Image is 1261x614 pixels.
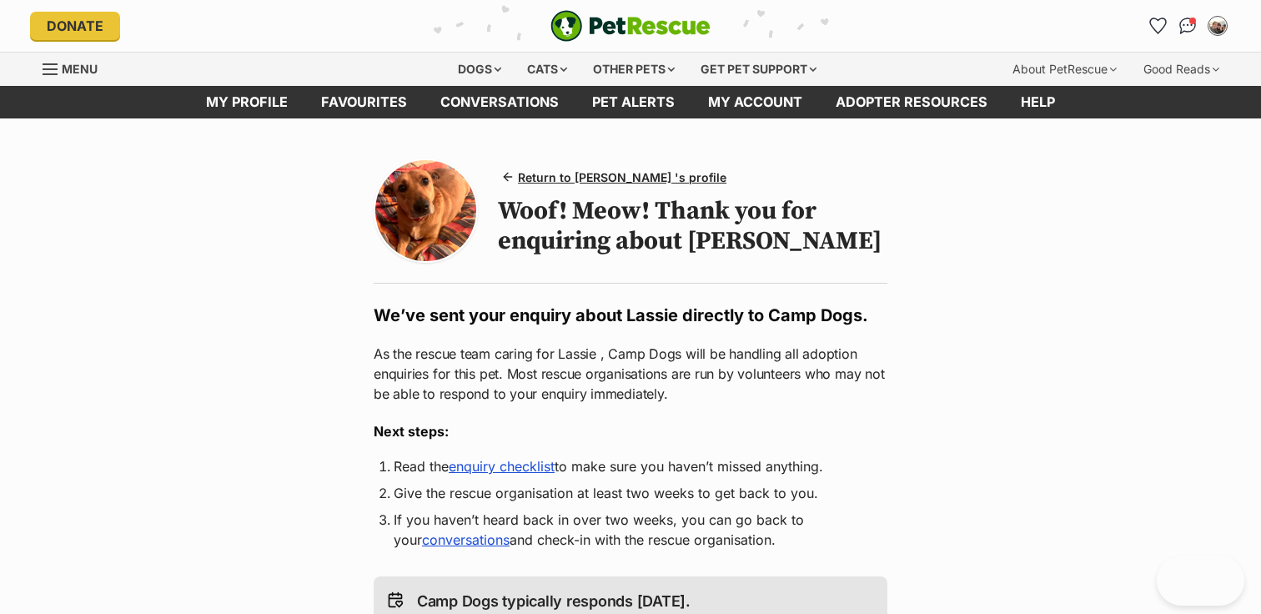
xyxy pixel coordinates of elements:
[1174,13,1201,39] a: Conversations
[689,53,828,86] div: Get pet support
[422,531,510,548] a: conversations
[498,196,887,256] h1: Woof! Meow! Thank you for enquiring about [PERSON_NAME]
[394,456,867,476] li: Read the to make sure you haven’t missed anything.
[446,53,513,86] div: Dogs
[394,483,867,503] li: Give the rescue organisation at least two weeks to get back to you.
[1001,53,1128,86] div: About PetRescue
[498,165,733,189] a: Return to [PERSON_NAME] 's profile
[515,53,579,86] div: Cats
[550,10,711,42] img: logo-e224e6f780fb5917bec1dbf3a21bbac754714ae5b6737aabdf751b685950b380.svg
[1209,18,1226,34] img: Katherine Barraclough profile pic
[581,53,686,86] div: Other pets
[374,421,887,441] h3: Next steps:
[304,86,424,118] a: Favourites
[550,10,711,42] a: PetRescue
[518,169,726,186] span: Return to [PERSON_NAME] 's profile
[1204,13,1231,39] button: My account
[575,86,691,118] a: Pet alerts
[1004,86,1072,118] a: Help
[375,160,476,261] img: Photo of Lassie
[1132,53,1231,86] div: Good Reads
[30,12,120,40] a: Donate
[189,86,304,118] a: My profile
[43,53,109,83] a: Menu
[394,510,867,550] li: If you haven’t heard back in over two weeks, you can go back to your and check-in with the rescue...
[62,62,98,76] span: Menu
[417,590,691,613] p: Camp Dogs typically responds [DATE].
[1179,18,1197,34] img: chat-41dd97257d64d25036548639549fe6c8038ab92f7586957e7f3b1b290dea8141.svg
[424,86,575,118] a: conversations
[691,86,819,118] a: My account
[374,304,887,327] h2: We’ve sent your enquiry about Lassie directly to Camp Dogs.
[819,86,1004,118] a: Adopter resources
[1144,13,1171,39] a: Favourites
[374,344,887,404] p: As the rescue team caring for Lassie , Camp Dogs will be handling all adoption enquiries for this...
[1144,13,1231,39] ul: Account quick links
[449,458,555,475] a: enquiry checklist
[1157,556,1244,606] iframe: Help Scout Beacon - Open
